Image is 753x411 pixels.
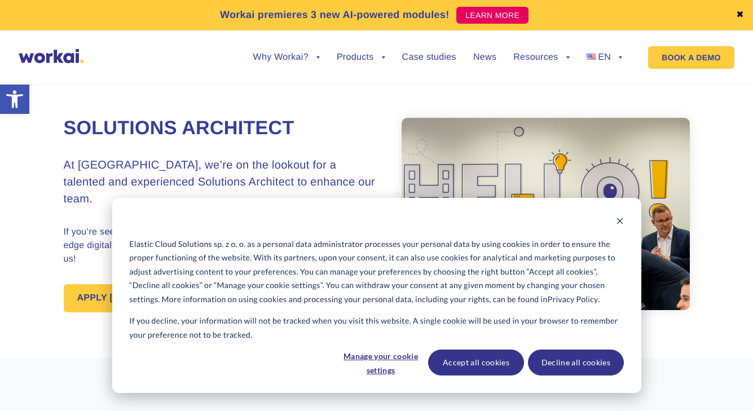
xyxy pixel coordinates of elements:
h1: Solutions Architect [64,116,377,142]
p: If you’re seeking a dynamic role and want to contribute to building cutting-edge digital employee... [64,226,377,266]
a: News [473,53,496,62]
p: If you decline, your information will not be tracked when you visit this website. A single cookie... [129,314,623,342]
a: LEARN MORE [456,7,529,24]
h3: At [GEOGRAPHIC_DATA], we’re on the lookout for a talented and experienced Solutions Architect to ... [64,157,377,266]
button: Manage your cookie settings [337,350,424,375]
a: APPLY [DATE]! [64,284,158,312]
p: Workai premieres 3 new AI-powered modules! [220,7,450,23]
div: Cookie banner [112,198,641,393]
button: Decline all cookies [528,350,624,375]
a: ✖ [736,11,744,20]
a: Resources [513,53,569,62]
a: Privacy Policy [548,293,598,307]
span: EN [598,52,611,62]
a: Case studies [402,53,456,62]
button: Dismiss cookie banner [616,215,624,229]
button: Accept all cookies [428,350,524,375]
a: BOOK A DEMO [648,46,734,69]
a: Why Workai? [253,53,320,62]
p: Elastic Cloud Solutions sp. z o. o. as a personal data administrator processes your personal data... [129,237,623,307]
a: Products [337,53,385,62]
